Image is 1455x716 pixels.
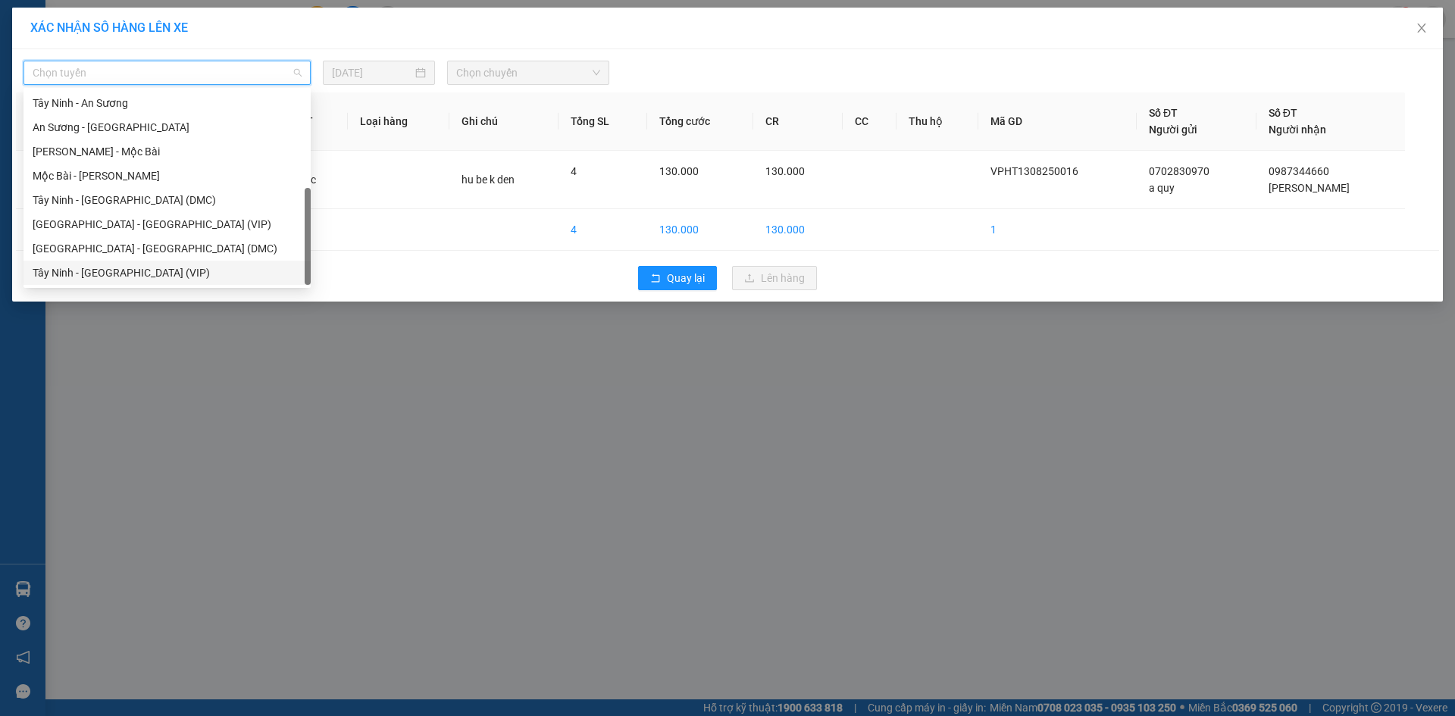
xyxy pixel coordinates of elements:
[843,92,896,151] th: CC
[1400,8,1443,50] button: Close
[571,165,577,177] span: 4
[16,151,78,209] td: 1
[33,61,302,84] span: Chọn tuyến
[659,165,699,177] span: 130.000
[23,91,311,115] div: Tây Ninh - An Sương
[30,20,188,35] span: XÁC NHẬN SỐ HÀNG LÊN XE
[23,212,311,236] div: Sài Gòn - Tây Ninh (VIP)
[1149,182,1175,194] span: a quy
[23,236,311,261] div: Sài Gòn - Tây Ninh (DMC)
[647,209,753,251] td: 130.000
[896,92,979,151] th: Thu hộ
[559,92,647,151] th: Tổng SL
[449,92,559,151] th: Ghi chú
[978,92,1137,151] th: Mã GD
[23,115,311,139] div: An Sương - Tây Ninh
[1269,182,1350,194] span: [PERSON_NAME]
[23,139,311,164] div: Hồ Chí Minh - Mộc Bài
[753,92,843,151] th: CR
[1269,107,1297,119] span: Số ĐT
[33,264,302,281] div: Tây Ninh - [GEOGRAPHIC_DATA] (VIP)
[456,61,600,84] span: Chọn chuyến
[1269,124,1326,136] span: Người nhận
[1149,107,1178,119] span: Số ĐT
[1149,124,1197,136] span: Người gửi
[33,143,302,160] div: [PERSON_NAME] - Mộc Bài
[33,167,302,184] div: Mộc Bài - [PERSON_NAME]
[33,119,302,136] div: An Sương - [GEOGRAPHIC_DATA]
[559,209,647,251] td: 4
[348,92,449,151] th: Loại hàng
[647,92,753,151] th: Tổng cước
[280,92,348,151] th: ĐVT
[33,216,302,233] div: [GEOGRAPHIC_DATA] - [GEOGRAPHIC_DATA] (VIP)
[990,165,1078,177] span: VPHT1308250016
[33,240,302,257] div: [GEOGRAPHIC_DATA] - [GEOGRAPHIC_DATA] (DMC)
[667,270,705,286] span: Quay lại
[33,95,302,111] div: Tây Ninh - An Sương
[765,165,805,177] span: 130.000
[650,273,661,285] span: rollback
[462,174,515,186] span: hu be k den
[23,164,311,188] div: Mộc Bài - Hồ Chí Minh
[16,92,78,151] th: STT
[978,209,1137,251] td: 1
[332,64,412,81] input: 14/08/2025
[638,266,717,290] button: rollbackQuay lại
[1149,165,1209,177] span: 0702830970
[732,266,817,290] button: uploadLên hàng
[1416,22,1428,34] span: close
[753,209,843,251] td: 130.000
[280,151,348,209] td: Khác
[23,261,311,285] div: Tây Ninh - Sài Gòn (VIP)
[1269,165,1329,177] span: 0987344660
[23,188,311,212] div: Tây Ninh - Sài Gòn (DMC)
[33,192,302,208] div: Tây Ninh - [GEOGRAPHIC_DATA] (DMC)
